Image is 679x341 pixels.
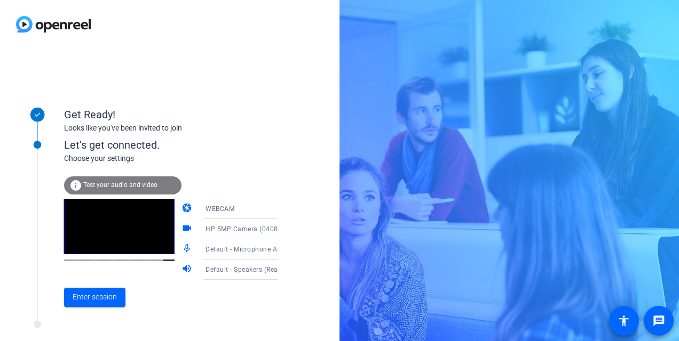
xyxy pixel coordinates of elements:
[181,243,194,256] mat-icon: mic_none
[206,265,321,273] span: Default - Speakers (Realtek(R) Audio)
[181,223,194,236] mat-icon: videocam
[206,245,470,253] span: Default - Microphone Array (Intel® Smart Sound Technology for Digital Microphones)
[206,205,234,213] span: WEBCAM
[181,202,194,215] mat-icon: camera
[618,314,630,327] mat-icon: accessibility
[181,263,194,276] mat-icon: volume_up
[64,107,278,123] div: Get Ready!
[652,314,665,327] mat-icon: message
[64,123,278,134] div: Looks like you've been invited to join
[69,179,82,192] mat-icon: info
[64,153,299,164] div: Choose your settings
[83,181,157,189] span: Test your audio and video
[64,137,299,153] div: Let's get connected.
[206,224,298,233] span: HP 5MP Camera (0408:546a)
[64,288,125,307] button: Enter session
[73,291,117,303] span: Enter session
